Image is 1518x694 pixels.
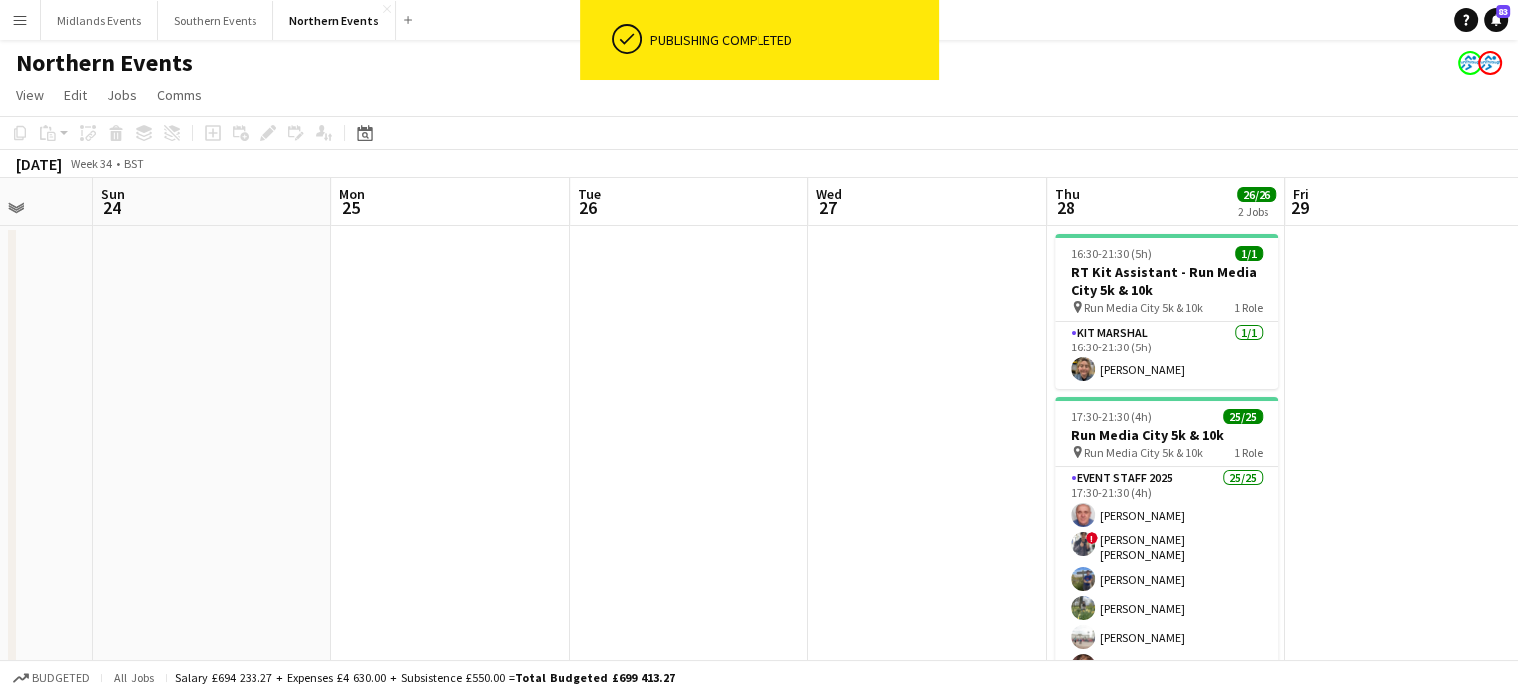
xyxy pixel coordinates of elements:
span: Jobs [107,86,137,104]
span: All jobs [110,670,158,685]
div: Publishing completed [650,31,931,49]
div: [DATE] [16,154,62,174]
div: BST [124,156,144,171]
div: Salary £694 233.27 + Expenses £4 630.00 + Subsistence £550.00 = [175,670,675,685]
span: View [16,86,44,104]
button: Budgeted [10,667,93,689]
button: Northern Events [273,1,396,40]
a: Comms [149,82,210,108]
span: Budgeted [32,671,90,685]
span: Edit [64,86,87,104]
app-user-avatar: RunThrough Events [1458,51,1482,75]
app-user-avatar: RunThrough Events [1478,51,1502,75]
span: 83 [1496,5,1510,18]
h1: Northern Events [16,48,193,78]
span: Total Budgeted £699 413.27 [515,670,675,685]
button: Southern Events [158,1,273,40]
a: 83 [1484,8,1508,32]
span: Comms [157,86,202,104]
button: Midlands Events [41,1,158,40]
span: Week 34 [66,156,116,171]
a: Jobs [99,82,145,108]
a: Edit [56,82,95,108]
a: View [8,82,52,108]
